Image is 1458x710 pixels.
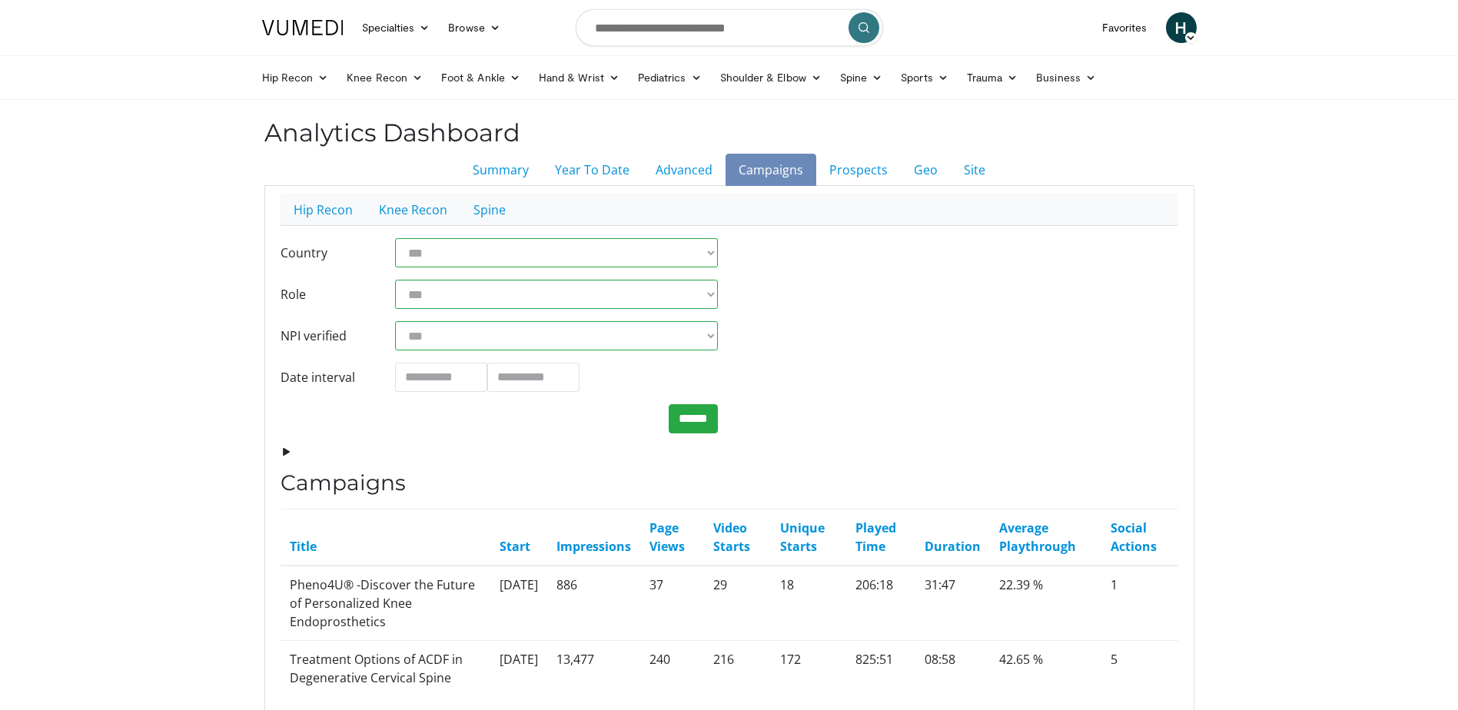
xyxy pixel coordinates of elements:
label: Role [269,280,384,309]
a: Duration [925,538,981,555]
a: Played Time [855,519,896,555]
a: Pediatrics [629,62,711,93]
td: 29 [704,566,771,641]
a: Specialties [353,12,440,43]
label: Date interval [269,363,384,392]
a: Social Actions [1111,519,1157,555]
label: Country [269,238,384,267]
td: Treatment Options of ACDF in Degenerative Cervical Spine [281,640,491,696]
a: Knee Recon [337,62,432,93]
label: NPI verified [269,321,384,350]
td: 42.65 % [990,640,1101,696]
td: 37 [640,566,704,641]
td: 240 [640,640,704,696]
td: 22.39 % [990,566,1101,641]
a: Page Views [649,519,685,555]
td: 216 [704,640,771,696]
a: Browse [439,12,510,43]
a: Average Playthrough [999,519,1076,555]
a: Business [1027,62,1105,93]
a: Spine [460,194,519,226]
td: 31:47 [915,566,990,641]
td: 5 [1101,640,1178,696]
a: Sports [892,62,958,93]
h3: Campaigns [281,470,1178,496]
td: 13,477 [547,640,640,696]
h2: Analytics Dashboard [264,118,1194,148]
td: 08:58 [915,640,990,696]
a: Hand & Wrist [530,62,629,93]
td: 206:18 [846,566,915,641]
td: Pheno4U® -Discover the Future of Personalized Knee Endoprosthetics [281,566,491,641]
a: Spine [831,62,892,93]
td: 18 [771,566,846,641]
a: Knee Recon [366,194,460,226]
a: Shoulder & Elbow [711,62,831,93]
a: Trauma [958,62,1028,93]
td: 172 [771,640,846,696]
a: Prospects [816,154,901,186]
a: Title [290,538,317,555]
a: Summary [460,154,542,186]
a: Geo [901,154,951,186]
a: Foot & Ankle [432,62,530,93]
a: Year To Date [542,154,643,186]
a: Site [951,154,998,186]
td: 1 [1101,566,1178,641]
a: H [1166,12,1197,43]
a: Campaigns [726,154,816,186]
a: Favorites [1093,12,1157,43]
a: Advanced [643,154,726,186]
a: Impressions [556,538,631,555]
a: Video Starts [713,519,750,555]
a: Unique Starts [780,519,825,555]
td: [DATE] [490,566,547,641]
a: Hip Recon [253,62,338,93]
input: Search topics, interventions [576,9,883,46]
a: Hip Recon [281,194,366,226]
img: VuMedi Logo [262,20,344,35]
a: Start [500,538,530,555]
td: 886 [547,566,640,641]
td: 825:51 [846,640,915,696]
td: [DATE] [490,640,547,696]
